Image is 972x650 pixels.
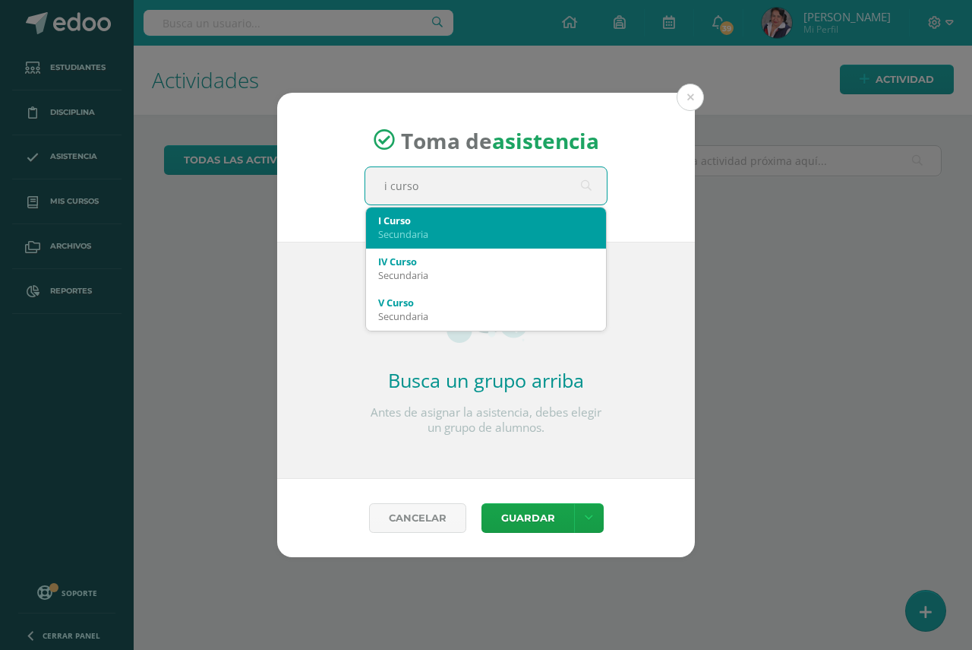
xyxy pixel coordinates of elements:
button: Guardar [481,503,574,533]
strong: asistencia [492,125,599,154]
div: Secundaria [378,227,594,241]
div: Secundaria [378,268,594,282]
a: Cancelar [369,503,466,533]
input: Busca un grado o sección aquí... [365,167,607,205]
p: Antes de asignar la asistencia, debes elegir un grupo de alumnos. [364,405,607,436]
h2: Busca un grupo arriba [364,367,607,393]
span: Toma de [401,125,599,154]
div: Secundaria [378,309,594,323]
div: V Curso [378,296,594,309]
button: Close (Esc) [677,84,704,111]
div: IV Curso [378,255,594,268]
div: I Curso [378,214,594,227]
